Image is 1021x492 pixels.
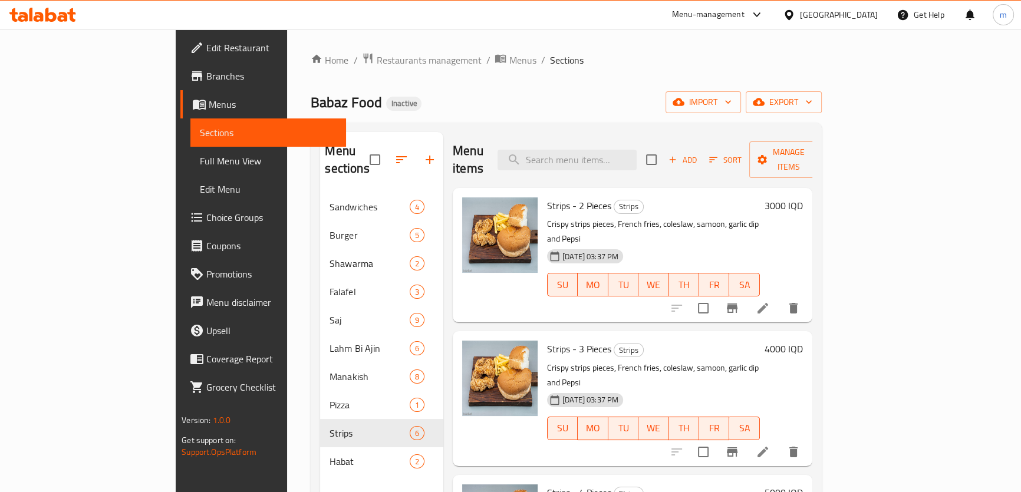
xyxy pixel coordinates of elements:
div: Burger [330,228,409,242]
span: Menu disclaimer [206,295,337,309]
span: WE [643,420,664,437]
span: 6 [410,343,424,354]
div: items [410,285,424,299]
span: Sort items [701,151,749,169]
button: MO [578,417,608,440]
span: Grocery Checklist [206,380,337,394]
button: MO [578,273,608,296]
span: 4 [410,202,424,213]
span: Promotions [206,267,337,281]
div: Saj9 [320,306,443,334]
span: Strips - 2 Pieces [547,197,611,214]
nav: Menu sections [320,188,443,480]
a: Full Menu View [190,147,346,175]
button: TH [669,273,699,296]
span: TU [613,420,634,437]
button: WE [638,417,668,440]
li: / [541,53,545,67]
span: Full Menu View [200,154,337,168]
a: Edit menu item [756,301,770,315]
span: Edit Restaurant [206,41,337,55]
span: SU [552,276,573,293]
a: Support.OpsPlatform [182,444,256,460]
span: Shawarma [330,256,409,270]
span: WE [643,276,664,293]
div: Burger5 [320,221,443,249]
span: TU [613,276,634,293]
div: [GEOGRAPHIC_DATA] [800,8,878,21]
a: Sections [190,118,346,147]
span: Menus [209,97,337,111]
button: Branch-specific-item [718,294,746,322]
span: Select to update [691,296,716,321]
button: delete [779,294,808,322]
span: Babaz Food [311,89,381,115]
span: Strips [330,426,409,440]
a: Grocery Checklist [180,373,346,401]
h2: Menu sections [325,142,369,177]
span: 2 [410,456,424,467]
span: Select section [639,147,664,172]
span: Strips [614,344,643,357]
div: items [410,341,424,355]
span: Falafel [330,285,409,299]
span: Get support on: [182,432,236,448]
a: Choice Groups [180,203,346,232]
div: Strips [614,343,644,357]
span: Sections [200,126,337,140]
button: TU [608,417,638,440]
span: Saj [330,313,409,327]
p: Crispy strips pieces, French fries, coleslaw, samoon, garlic dip and Pepsi [547,217,760,246]
span: Edit Menu [200,182,337,196]
a: Menus [495,52,536,68]
div: Pizza1 [320,391,443,419]
button: import [666,91,741,113]
div: Lahm Bi Ajin6 [320,334,443,362]
span: MO [582,276,603,293]
span: Choice Groups [206,210,337,224]
span: 6 [410,428,424,439]
span: Habat [330,454,409,468]
span: Sort sections [387,146,416,174]
div: Sandwiches4 [320,193,443,221]
a: Coupons [180,232,346,260]
button: Sort [706,151,745,169]
img: Strips - 2 Pieces [462,197,538,273]
button: TH [669,417,699,440]
span: Branches [206,69,337,83]
div: Manakish8 [320,362,443,391]
span: Add [667,153,699,167]
h6: 3000 IQD [765,197,803,214]
span: Restaurants management [376,53,481,67]
span: SU [552,420,573,437]
span: 8 [410,371,424,382]
h2: Menu items [453,142,483,177]
h6: 4000 IQD [765,341,803,357]
button: SA [729,273,759,296]
p: Crispy strips pieces, French fries, coleslaw, samoon, garlic dip and Pepsi [547,361,760,390]
span: Manakish [330,369,409,384]
a: Menu disclaimer [180,288,346,316]
button: SU [547,273,578,296]
span: 9 [410,315,424,326]
span: Menus [509,53,536,67]
button: Add [664,151,701,169]
span: Strips [614,200,643,213]
span: Lahm Bi Ajin [330,341,409,355]
span: TH [674,276,694,293]
span: 5 [410,230,424,241]
span: Version: [182,412,210,428]
a: Edit menu item [756,445,770,459]
li: / [353,53,357,67]
span: FR [704,276,724,293]
div: Sandwiches [330,200,409,214]
span: Manage items [759,145,819,174]
span: Select to update [691,440,716,464]
span: Pizza [330,398,409,412]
